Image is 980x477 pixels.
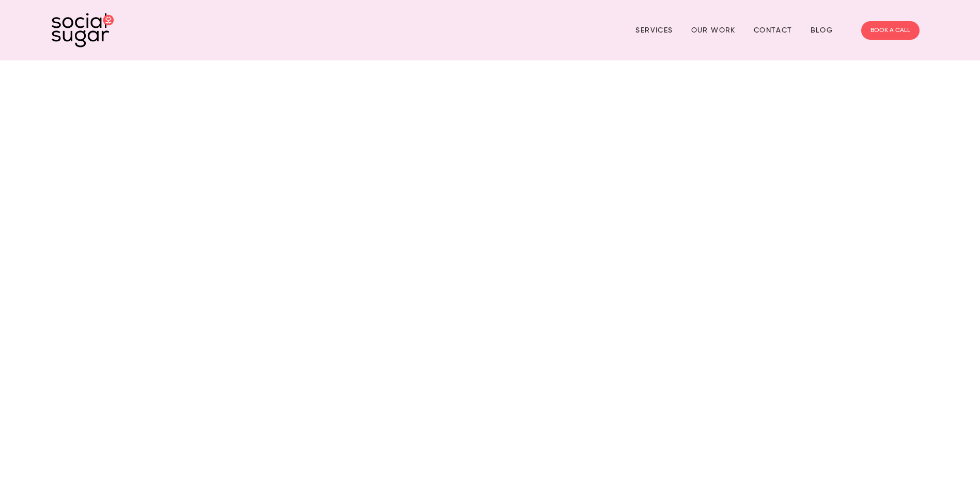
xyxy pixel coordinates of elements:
[52,13,114,47] img: SocialSugar
[861,21,920,40] a: BOOK A CALL
[635,22,673,38] a: Services
[754,22,792,38] a: Contact
[811,22,833,38] a: Blog
[691,22,736,38] a: Our Work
